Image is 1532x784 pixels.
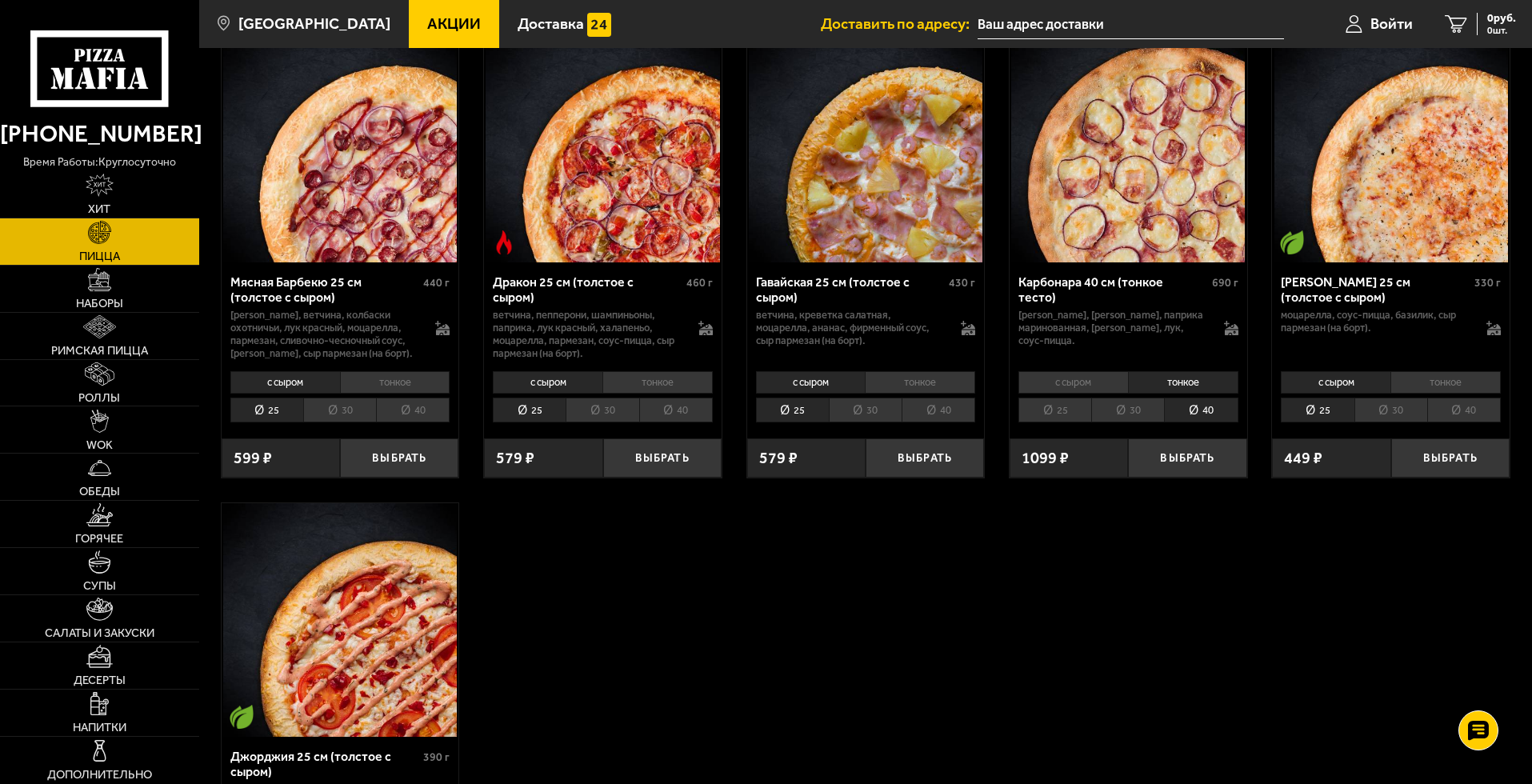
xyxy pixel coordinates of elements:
span: 599 ₽ [234,450,272,466]
li: 30 [1354,398,1427,422]
button: Выбрать [340,438,458,478]
img: Гавайская 25 см (толстое с сыром) [749,29,982,262]
span: Доставить по адресу: [821,16,978,31]
p: [PERSON_NAME], ветчина, колбаски охотничьи, лук красный, моцарелла, пармезан, сливочно-чесночный ... [230,309,420,360]
span: Напитки [73,722,126,734]
li: 40 [1164,398,1238,422]
button: Выбрать [1128,438,1246,478]
p: моцарелла, соус-пицца, базилик, сыр пармезан (на борт). [1281,309,1470,334]
li: 30 [829,398,902,422]
li: с сыром [1018,371,1128,394]
p: ветчина, пепперони, шампиньоны, паприка, лук красный, халапеньо, моцарелла, пармезан, соус-пицца,... [493,309,682,360]
span: [GEOGRAPHIC_DATA] [238,16,390,31]
span: 430 г [949,276,975,290]
a: Гавайская 25 см (толстое с сыром) [747,29,985,262]
span: Обеды [79,486,120,498]
span: 579 ₽ [496,450,534,466]
span: 0 руб. [1487,13,1516,24]
img: Дракон 25 см (толстое с сыром) [486,29,719,262]
span: Войти [1370,16,1413,31]
li: 30 [566,398,638,422]
span: 330 г [1474,276,1501,290]
img: 15daf4d41897b9f0e9f617042186c801.svg [587,13,611,37]
span: 1099 ₽ [1022,450,1069,466]
span: Хит [88,203,110,215]
span: 390 г [423,750,450,764]
div: [PERSON_NAME] 25 см (толстое с сыром) [1281,274,1470,305]
img: Мясная Барбекю 25 см (толстое с сыром) [223,29,457,262]
li: 25 [1018,398,1091,422]
li: тонкое [865,371,975,394]
li: тонкое [340,371,450,394]
li: 25 [493,398,566,422]
span: Наборы [76,298,123,310]
span: Роллы [78,392,120,404]
li: 40 [376,398,450,422]
li: 40 [902,398,975,422]
button: Выбрать [1391,438,1510,478]
li: 25 [756,398,829,422]
img: Джорджия 25 см (толстое с сыром) [223,503,457,737]
img: Маргарита 25 см (толстое с сыром) [1274,29,1508,262]
div: Дракон 25 см (толстое с сыром) [493,274,682,305]
a: Вегетарианское блюдоДжорджия 25 см (толстое с сыром) [222,503,459,737]
p: ветчина, креветка салатная, моцарелла, ананас, фирменный соус, сыр пармезан (на борт). [756,309,946,347]
span: 449 ₽ [1284,450,1322,466]
div: Джорджия 25 см (толстое с сыром) [230,749,420,779]
li: тонкое [1390,371,1501,394]
span: 690 г [1212,276,1238,290]
button: Выбрать [603,438,722,478]
span: 579 ₽ [759,450,798,466]
img: Карбонара 40 см (тонкое тесто) [1011,29,1245,262]
img: Острое блюдо [492,230,516,254]
li: 30 [303,398,376,422]
span: 440 г [423,276,450,290]
li: тонкое [602,371,713,394]
span: Доставка [518,16,584,31]
li: 25 [1281,398,1354,422]
a: Мясная Барбекю 25 см (толстое с сыром) [222,29,459,262]
div: Гавайская 25 см (толстое с сыром) [756,274,946,305]
span: Супы [83,580,116,592]
span: WOK [86,439,113,451]
span: Салаты и закуски [45,627,154,639]
a: Вегетарианское блюдоМаргарита 25 см (толстое с сыром) [1272,29,1510,262]
span: Римская пицца [51,345,148,357]
span: Пицца [79,250,120,262]
li: 25 [230,398,303,422]
div: Мясная Барбекю 25 см (толстое с сыром) [230,274,420,305]
li: с сыром [230,371,340,394]
span: 0 шт. [1487,26,1516,35]
li: тонкое [1128,371,1238,394]
li: с сыром [1281,371,1390,394]
span: Акции [427,16,481,31]
li: с сыром [756,371,866,394]
button: Выбрать [866,438,984,478]
a: Карбонара 40 см (тонкое тесто) [1010,29,1247,262]
img: Вегетарианское блюдо [230,705,254,729]
a: Острое блюдоДракон 25 см (толстое с сыром) [484,29,722,262]
div: Карбонара 40 см (тонкое тесто) [1018,274,1208,305]
span: Дополнительно [47,769,152,781]
li: с сыром [493,371,602,394]
span: Десерты [74,674,126,686]
span: Горячее [75,533,123,545]
input: Ваш адрес доставки [978,10,1284,39]
li: 30 [1091,398,1164,422]
p: [PERSON_NAME], [PERSON_NAME], паприка маринованная, [PERSON_NAME], лук, соус-пицца. [1018,309,1208,347]
img: Вегетарианское блюдо [1280,230,1304,254]
li: 40 [639,398,713,422]
span: 460 г [686,276,713,290]
li: 40 [1427,398,1501,422]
